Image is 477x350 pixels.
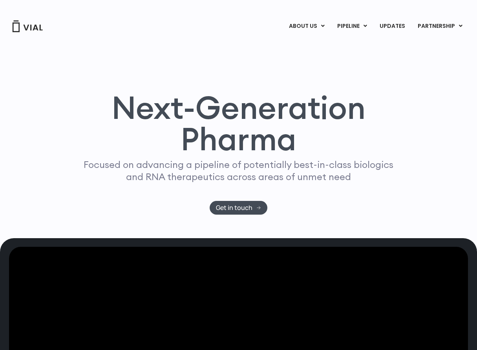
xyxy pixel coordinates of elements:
a: UPDATES [373,20,411,33]
a: PARTNERSHIPMenu Toggle [411,20,469,33]
h1: Next-Generation Pharma [69,92,409,155]
a: Get in touch [210,201,267,215]
a: ABOUT USMenu Toggle [283,20,331,33]
a: PIPELINEMenu Toggle [331,20,373,33]
span: Get in touch [216,205,252,211]
img: Vial Logo [12,20,43,32]
p: Focused on advancing a pipeline of potentially best-in-class biologics and RNA therapeutics acros... [80,159,397,183]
